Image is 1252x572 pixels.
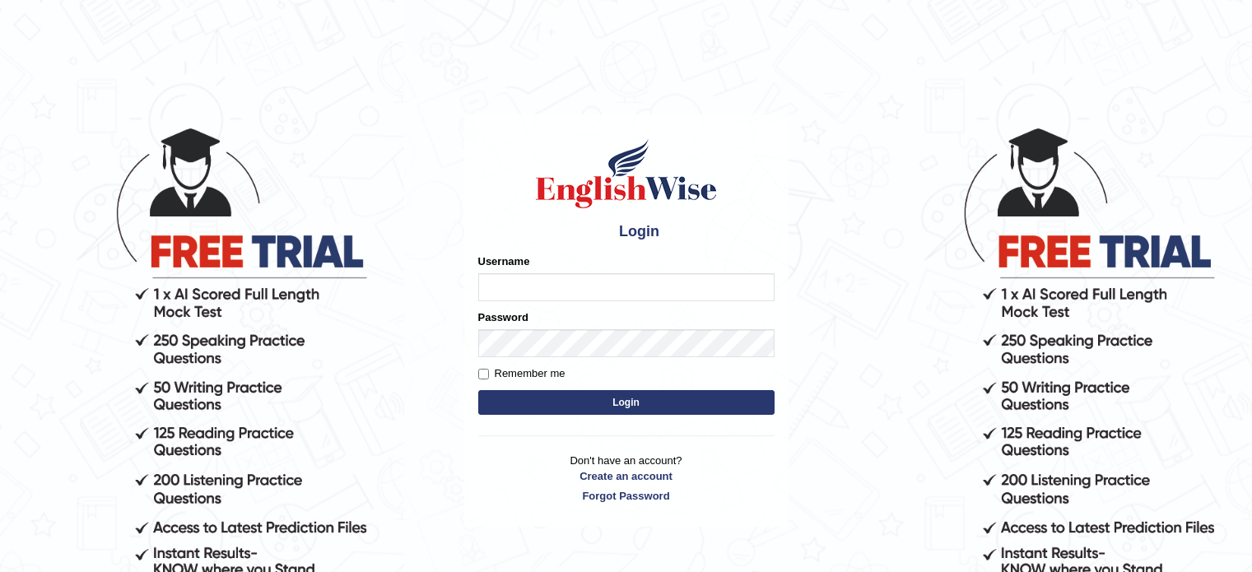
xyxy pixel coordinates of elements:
label: Password [478,309,528,325]
h4: Login [478,219,775,245]
a: Forgot Password [478,488,775,504]
label: Username [478,253,530,269]
p: Don't have an account? [478,453,775,504]
img: Logo of English Wise sign in for intelligent practice with AI [533,137,720,211]
input: Remember me [478,369,489,379]
button: Login [478,390,775,415]
a: Create an account [478,468,775,484]
label: Remember me [478,365,565,382]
